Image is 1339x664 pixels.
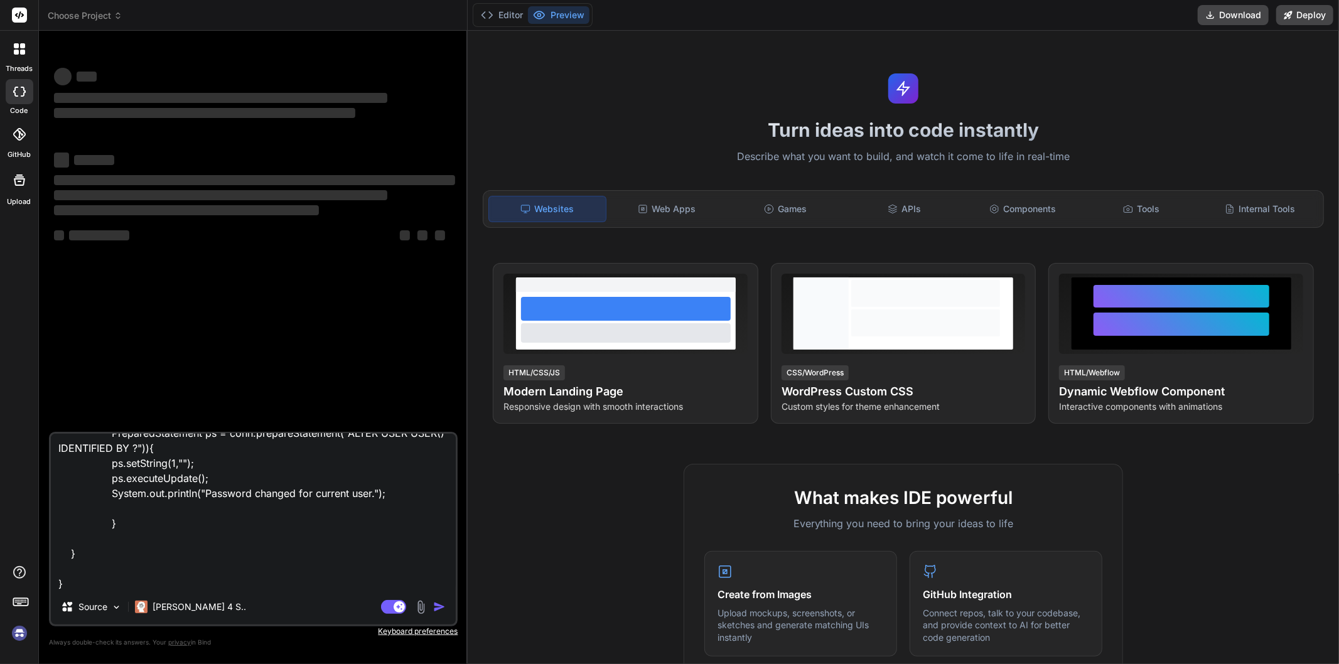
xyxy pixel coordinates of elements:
[400,230,410,240] span: ‌
[414,600,428,614] img: attachment
[8,149,31,160] label: GitHub
[965,196,1081,222] div: Components
[54,175,455,185] span: ‌
[1202,196,1318,222] div: Internal Tools
[417,230,428,240] span: ‌
[488,196,606,222] div: Websites
[433,601,446,613] img: icon
[8,196,31,207] label: Upload
[54,93,387,103] span: ‌
[704,485,1102,511] h2: What makes IDE powerful
[475,119,1331,141] h1: Turn ideas into code instantly
[51,434,456,589] textarea: given code public static void main(String[] args)throws Exception { [DOMAIN_NAME](ChangePasswordA...
[1059,383,1303,400] h4: Dynamic Webflow Component
[475,149,1331,165] p: Describe what you want to build, and watch it come to life in real-time
[1059,400,1303,413] p: Interactive components with animations
[503,383,748,400] h4: Modern Landing Page
[49,636,458,648] p: Always double-check its answers. Your in Bind
[718,607,884,644] p: Upload mockups, screenshots, or sketches and generate matching UIs instantly
[704,516,1102,531] p: Everything you need to bring your ideas to life
[9,623,30,644] img: signin
[782,365,849,380] div: CSS/WordPress
[54,153,69,168] span: ‌
[48,9,122,22] span: Choose Project
[54,230,64,240] span: ‌
[609,196,725,222] div: Web Apps
[54,190,387,200] span: ‌
[74,155,114,165] span: ‌
[78,601,107,613] p: Source
[6,63,33,74] label: threads
[49,626,458,636] p: Keyboard preferences
[11,105,28,116] label: code
[923,607,1089,644] p: Connect repos, talk to your codebase, and provide context to AI for better code generation
[782,383,1026,400] h4: WordPress Custom CSS
[503,365,565,380] div: HTML/CSS/JS
[435,230,445,240] span: ‌
[476,6,528,24] button: Editor
[528,6,589,24] button: Preview
[54,68,72,85] span: ‌
[135,601,148,613] img: Claude 4 Sonnet
[77,72,97,82] span: ‌
[846,196,962,222] div: APIs
[54,205,319,215] span: ‌
[1084,196,1200,222] div: Tools
[728,196,844,222] div: Games
[153,601,246,613] p: [PERSON_NAME] 4 S..
[1276,5,1333,25] button: Deploy
[1059,365,1125,380] div: HTML/Webflow
[69,230,129,240] span: ‌
[168,638,191,646] span: privacy
[1198,5,1269,25] button: Download
[111,602,122,613] img: Pick Models
[923,587,1089,602] h4: GitHub Integration
[782,400,1026,413] p: Custom styles for theme enhancement
[718,587,884,602] h4: Create from Images
[503,400,748,413] p: Responsive design with smooth interactions
[54,108,355,118] span: ‌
